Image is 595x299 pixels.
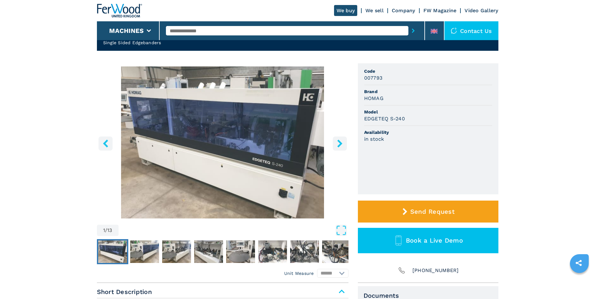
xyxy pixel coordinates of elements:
a: Video Gallery [465,8,498,13]
h3: HOMAG [364,95,384,102]
button: Go to Slide 1 [97,239,128,264]
div: Contact us [444,21,498,40]
button: Machines [109,27,144,34]
a: sharethis [571,255,587,271]
h3: EDGETEQ S-240 [364,115,405,122]
img: Contact us [451,28,457,34]
div: Go to Slide 1 [97,66,348,218]
img: 90abc0847c45699bfcb6a2eb98f5d373 [322,240,351,263]
em: Unit Measure [284,270,314,276]
a: We sell [365,8,384,13]
button: Go to Slide 7 [289,239,320,264]
button: Go to Slide 8 [321,239,352,264]
span: Code [364,68,492,74]
img: Phone [397,266,406,275]
span: Brand [364,88,492,95]
a: Company [392,8,415,13]
img: b0abb6ecca3f613c4f796d5bec2292c0 [130,240,159,263]
a: FW Magazine [423,8,457,13]
span: Send Request [410,208,454,215]
img: Single Sided Edgebanders HOMAG EDGETEQ S-240 [97,66,348,218]
a: We buy [334,5,358,16]
button: Open Fullscreen [120,225,347,236]
img: Ferwood [97,4,142,18]
h3: 007793 [364,74,383,81]
button: Send Request [358,201,498,223]
span: Short Description [97,286,348,297]
span: 1 [103,228,105,233]
button: Go to Slide 3 [161,239,192,264]
h3: in stock [364,135,384,143]
img: 1c9ce87ec2cb49cc892a76df08b913c2 [290,240,319,263]
button: left-button [98,136,113,150]
button: Go to Slide 2 [129,239,160,264]
button: Go to Slide 5 [225,239,256,264]
span: Book a Live Demo [406,237,463,244]
button: Go to Slide 4 [193,239,224,264]
img: cc689adb0e1cdf7dba0b913c3a391282 [258,240,287,263]
iframe: Chat [568,271,590,294]
img: 32d18be6db4ff89d7b35cadc53981ede [194,240,223,263]
span: / [105,228,107,233]
img: 8ae8ab433acd1bdaec6ff3a5e7f19cc0 [98,240,127,263]
button: submit-button [408,24,418,38]
nav: Thumbnail Navigation [97,239,348,264]
img: 23d271a1714953735190779ca908de23 [162,240,191,263]
span: [PHONE_NUMBER] [412,266,459,275]
button: Book a Live Demo [358,228,498,253]
img: a59ddc7d54afbdfb7a5063b8dc82af78 [226,240,255,263]
button: right-button [333,136,347,150]
h2: Single Sided Edgebanders [103,39,209,46]
span: Model [364,109,492,115]
span: 13 [107,228,112,233]
button: Go to Slide 6 [257,239,288,264]
span: Availability [364,129,492,135]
